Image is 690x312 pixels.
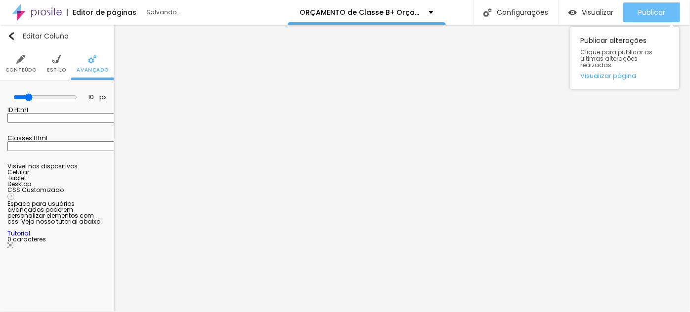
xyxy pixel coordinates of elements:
[7,187,106,193] div: CSS Customizado
[7,32,15,40] img: Icone
[483,8,492,17] img: Icone
[47,68,66,73] span: Estilo
[146,9,260,15] div: Salvando...
[7,174,26,182] span: Tablet
[7,163,106,169] div: Visível nos dispositivos
[559,2,623,22] button: Visualizar
[582,8,613,16] span: Visualizar
[16,55,25,64] img: Icone
[67,9,136,16] div: Editor de páginas
[77,68,108,73] span: Avançado
[7,107,106,113] div: ID Html
[7,236,106,249] div: 0 caracteres
[7,242,13,248] img: Icone
[568,8,577,17] img: view-1.svg
[7,32,69,40] div: Editar Coluna
[96,93,110,102] button: px
[623,2,680,22] button: Publicar
[638,8,665,16] span: Publicar
[580,49,669,69] span: Clique para publicar as ultimas alterações reaizadas
[114,25,690,312] iframe: Editor
[7,229,30,237] a: Tutorial
[88,55,97,64] img: Icone
[570,27,679,89] div: Publicar alterações
[300,9,421,16] p: ORÇAMENTO de Classe B+ Orçamento ( LOVABLE)
[7,135,106,141] div: Classes Html
[7,180,31,188] span: Desktop
[52,55,61,64] img: Icone
[5,68,37,73] span: Conteúdo
[7,201,106,236] div: Espaco para usuários avançados poderem personalizar elementos com css. Veja nosso tutorial abaixo:
[7,193,14,200] img: Icone
[580,73,669,79] a: Visualizar página
[7,168,29,176] span: Celular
